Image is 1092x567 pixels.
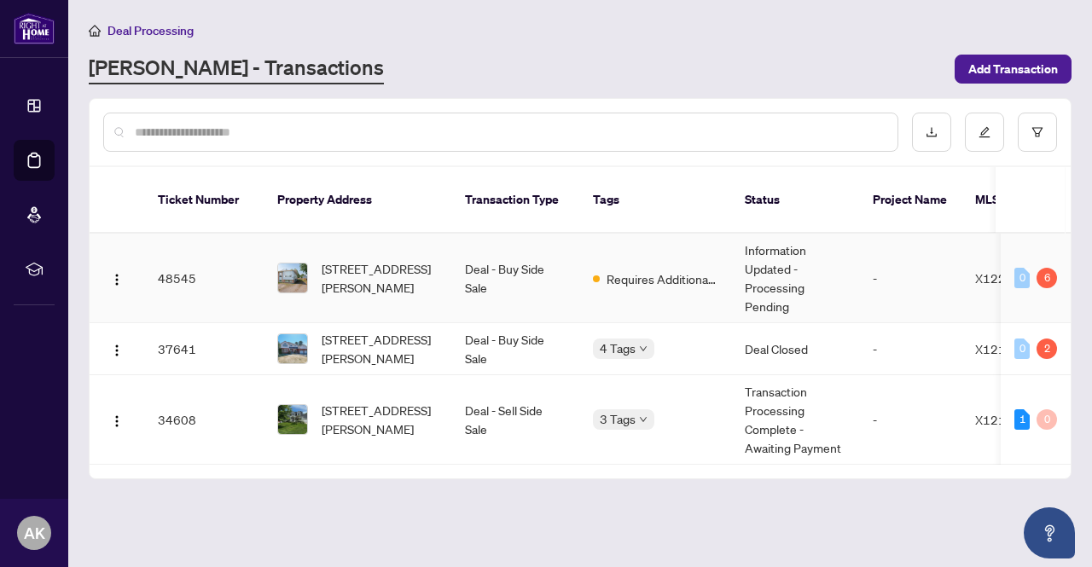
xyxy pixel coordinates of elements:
[278,405,307,434] img: thumbnail-img
[731,323,859,375] td: Deal Closed
[859,167,961,234] th: Project Name
[955,55,1072,84] button: Add Transaction
[926,126,938,138] span: download
[144,375,264,465] td: 34608
[731,375,859,465] td: Transaction Processing Complete - Awaiting Payment
[859,323,961,375] td: -
[975,341,1044,356] span: X12104348
[731,234,859,323] td: Information Updated - Processing Pending
[451,375,579,465] td: Deal - Sell Side Sale
[731,167,859,234] th: Status
[859,234,961,323] td: -
[451,323,579,375] td: Deal - Buy Side Sale
[979,126,990,138] span: edit
[322,401,438,438] span: [STREET_ADDRESS][PERSON_NAME]
[322,330,438,367] span: [STREET_ADDRESS][PERSON_NAME]
[264,167,451,234] th: Property Address
[639,344,648,353] span: down
[961,167,1064,234] th: MLS #
[1014,338,1030,359] div: 0
[965,113,1004,152] button: edit
[1024,507,1075,558] button: Open asap
[1018,113,1057,152] button: filter
[89,25,101,37] span: home
[451,234,579,323] td: Deal - Buy Side Sale
[975,412,1044,427] span: X12140724
[89,54,384,84] a: [PERSON_NAME] - Transactions
[322,259,438,297] span: [STREET_ADDRESS][PERSON_NAME]
[912,113,951,152] button: download
[600,409,636,429] span: 3 Tags
[103,264,131,292] button: Logo
[968,55,1058,83] span: Add Transaction
[975,270,1044,286] span: X12206739
[278,334,307,363] img: thumbnail-img
[1014,268,1030,288] div: 0
[144,167,264,234] th: Ticket Number
[103,335,131,362] button: Logo
[144,234,264,323] td: 48545
[600,338,636,358] span: 4 Tags
[1037,338,1057,359] div: 2
[1031,126,1043,138] span: filter
[607,269,717,288] span: Requires Additional Docs
[107,23,194,38] span: Deal Processing
[278,263,307,292] img: thumbnail-img
[451,167,579,234] th: Transaction Type
[103,406,131,433] button: Logo
[859,375,961,465] td: -
[110,414,124,428] img: Logo
[1014,409,1030,430] div: 1
[1037,409,1057,430] div: 0
[110,273,124,286] img: Logo
[110,344,124,357] img: Logo
[579,167,731,234] th: Tags
[639,415,648,424] span: down
[14,13,55,44] img: logo
[1037,268,1057,288] div: 6
[144,323,264,375] td: 37641
[24,521,45,545] span: AK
